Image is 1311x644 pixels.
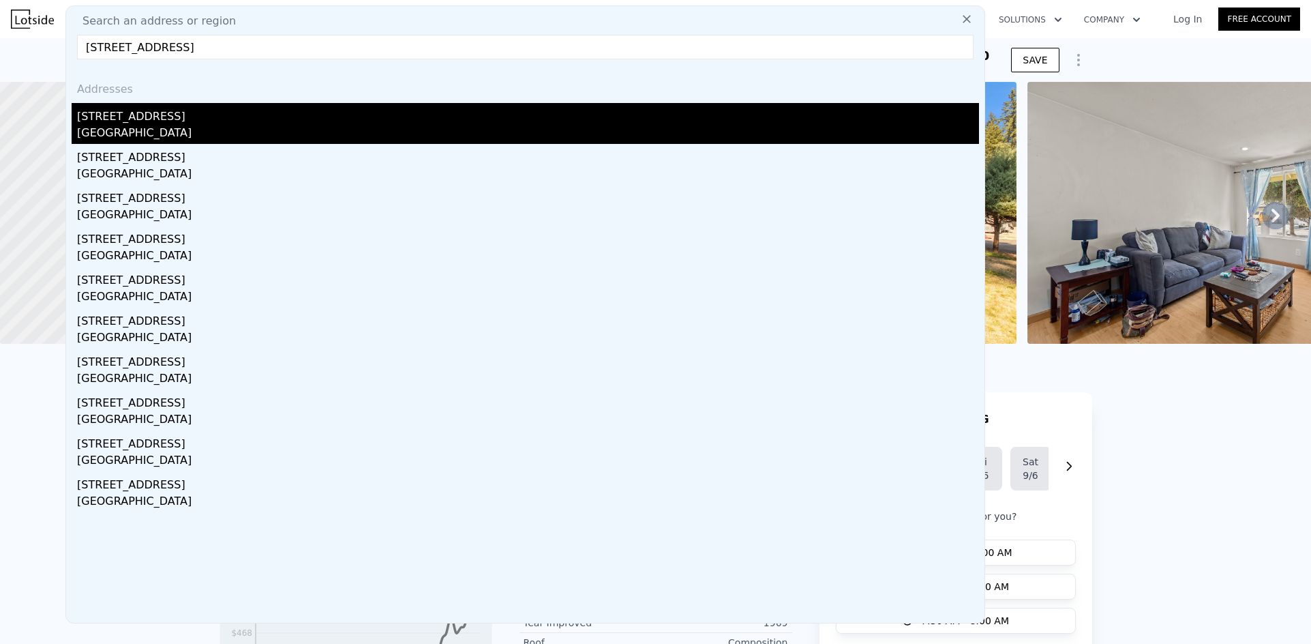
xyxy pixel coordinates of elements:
div: [STREET_ADDRESS] [77,308,979,330]
div: [STREET_ADDRESS] [77,471,979,493]
div: [STREET_ADDRESS] [77,185,979,207]
div: [STREET_ADDRESS] [77,390,979,411]
a: Log In [1157,12,1218,26]
button: Solutions [988,8,1073,32]
div: [GEOGRAPHIC_DATA] [77,125,979,144]
button: Show Options [1065,46,1092,74]
span: Search an address or region [72,13,236,29]
button: Sat9/6 [1010,447,1051,491]
button: Company [1073,8,1151,32]
div: [STREET_ADDRESS] [77,226,979,248]
div: [GEOGRAPHIC_DATA] [77,493,979,512]
img: Lotside [11,10,54,29]
div: [STREET_ADDRESS] [77,349,979,370]
div: [GEOGRAPHIC_DATA] [77,370,979,390]
div: [STREET_ADDRESS] [77,103,979,125]
div: Addresses [72,70,979,103]
div: [STREET_ADDRESS] [77,430,979,452]
div: [STREET_ADDRESS] [77,267,979,289]
div: [GEOGRAPHIC_DATA] [77,289,979,308]
button: SAVE [1011,48,1059,72]
div: [GEOGRAPHIC_DATA] [77,207,979,226]
div: [GEOGRAPHIC_DATA] [77,452,979,471]
div: [GEOGRAPHIC_DATA] [77,330,979,349]
div: [GEOGRAPHIC_DATA] [77,166,979,185]
div: [STREET_ADDRESS] [77,144,979,166]
input: Enter an address, city, region, neighborhood or zip code [77,35,974,59]
div: Sat [1021,455,1040,469]
div: [GEOGRAPHIC_DATA] [77,248,979,267]
tspan: $468 [231,628,252,638]
div: 9/6 [1021,469,1040,482]
div: [GEOGRAPHIC_DATA] [77,411,979,430]
a: Free Account [1218,8,1300,31]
